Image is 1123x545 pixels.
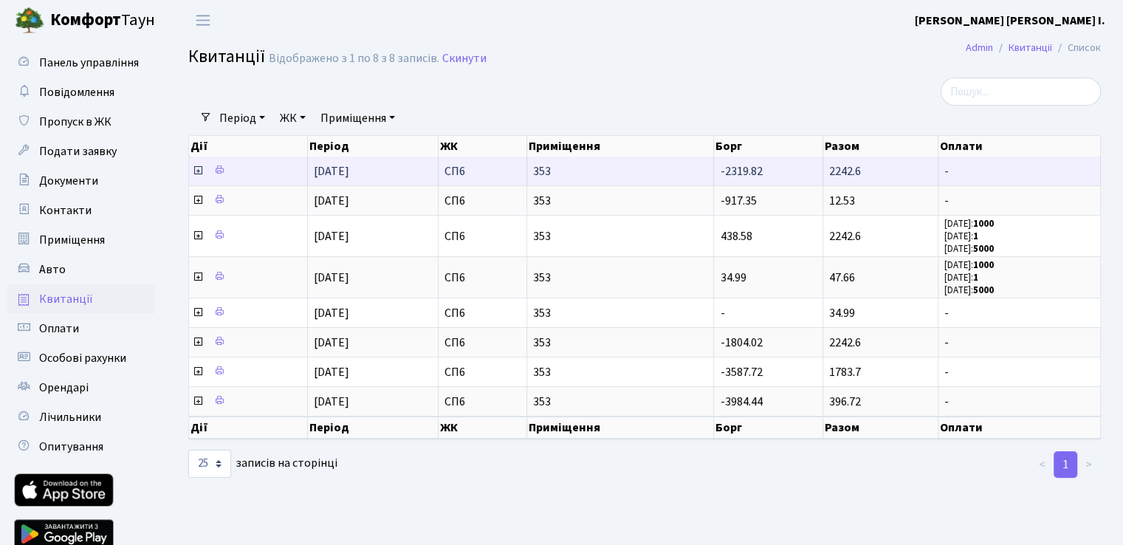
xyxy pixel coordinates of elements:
span: [DATE] [314,163,349,179]
a: Опитування [7,432,155,462]
a: Оплати [7,314,155,343]
a: Панель управління [7,48,155,78]
span: Квитанції [188,44,265,69]
span: [DATE] [314,270,349,286]
span: 438.58 [720,228,752,244]
span: Орендарі [39,380,89,396]
a: Лічильники [7,402,155,432]
span: - [944,396,1094,408]
b: 1000 [973,217,994,230]
span: 353 [533,165,708,177]
a: Квитанції [1009,40,1052,55]
span: 1783.7 [829,364,861,380]
span: [DATE] [314,193,349,209]
span: 353 [533,307,708,319]
span: - [944,337,1094,349]
span: Опитування [39,439,103,455]
span: Приміщення [39,232,105,248]
span: 353 [533,272,708,284]
small: [DATE]: [944,217,994,230]
span: [DATE] [314,394,349,410]
a: Квитанції [7,284,155,314]
th: Оплати [938,136,1101,157]
span: [DATE] [314,335,349,351]
span: -917.35 [720,193,756,209]
th: Борг [714,417,823,439]
a: Пропуск в ЖК [7,107,155,137]
span: Подати заявку [39,143,117,160]
span: Особові рахунки [39,350,126,366]
th: Приміщення [527,136,715,157]
th: Разом [823,136,938,157]
th: Період [308,417,439,439]
a: Документи [7,166,155,196]
nav: breadcrumb [944,32,1123,64]
span: - [944,366,1094,378]
b: [PERSON_NAME] [PERSON_NAME] І. [915,13,1105,29]
span: СП6 [444,396,520,408]
a: Орендарі [7,373,155,402]
th: Борг [714,136,823,157]
a: Admin [966,40,993,55]
th: ЖК [439,417,526,439]
th: Оплати [938,417,1101,439]
span: 34.99 [720,270,746,286]
span: СП6 [444,337,520,349]
span: -1804.02 [720,335,762,351]
span: 353 [533,366,708,378]
b: Комфорт [50,8,121,32]
span: 353 [533,230,708,242]
b: 1 [973,271,978,284]
a: Контакти [7,196,155,225]
th: Дії [189,136,308,157]
span: Контакти [39,202,92,219]
span: 396.72 [829,394,861,410]
div: Відображено з 1 по 8 з 8 записів. [269,52,439,66]
a: Повідомлення [7,78,155,107]
span: [DATE] [314,364,349,380]
th: Приміщення [527,417,715,439]
span: - [944,307,1094,319]
span: - [720,305,724,321]
a: Подати заявку [7,137,155,166]
small: [DATE]: [944,230,978,243]
span: Панель управління [39,55,139,71]
b: 1 [973,230,978,243]
span: СП6 [444,366,520,378]
span: СП6 [444,230,520,242]
span: [DATE] [314,228,349,244]
a: ЖК [274,106,312,131]
span: 34.99 [829,305,855,321]
b: 1000 [973,258,994,272]
label: записів на сторінці [188,450,337,478]
span: - [944,195,1094,207]
a: Авто [7,255,155,284]
span: Лічильники [39,409,101,425]
select: записів на сторінці [188,450,231,478]
span: 47.66 [829,270,855,286]
a: Скинути [442,52,487,66]
a: [PERSON_NAME] [PERSON_NAME] І. [915,12,1105,30]
a: Період [213,106,271,131]
span: 2242.6 [829,335,861,351]
span: -3984.44 [720,394,762,410]
span: Квитанції [39,291,93,307]
span: 353 [533,337,708,349]
small: [DATE]: [944,258,994,272]
span: СП6 [444,195,520,207]
span: Авто [39,261,66,278]
span: 353 [533,396,708,408]
span: Документи [39,173,98,189]
a: 1 [1054,451,1077,478]
a: Приміщення [7,225,155,255]
small: [DATE]: [944,271,978,284]
th: ЖК [439,136,526,157]
button: Переключити навігацію [185,8,221,32]
span: [DATE] [314,305,349,321]
span: Пропуск в ЖК [39,114,111,130]
span: СП6 [444,307,520,319]
span: 2242.6 [829,228,861,244]
a: Особові рахунки [7,343,155,373]
span: СП6 [444,165,520,177]
span: Повідомлення [39,84,114,100]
